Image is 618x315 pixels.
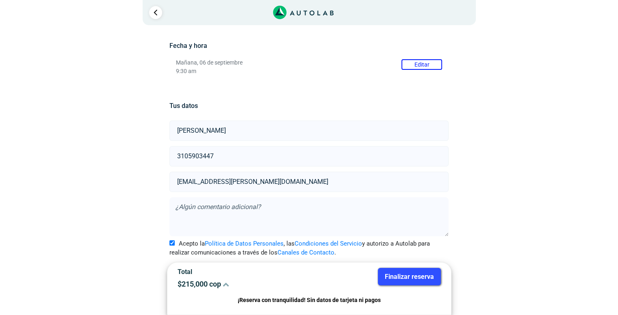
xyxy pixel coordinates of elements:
[169,172,449,192] input: Correo electrónico
[169,240,175,246] input: Acepto laPolítica de Datos Personales, lasCondiciones del Servicioy autorizo a Autolab para reali...
[169,42,449,50] h5: Fecha y hora
[176,68,442,75] p: 9:30 am
[169,102,449,110] h5: Tus datos
[169,239,449,257] label: Acepto la , las y autorizo a Autolab para realizar comunicaciones a través de los .
[295,240,362,247] a: Condiciones del Servicio
[178,268,303,276] p: Total
[169,146,449,166] input: Celular
[278,249,334,256] a: Canales de Contacto
[178,296,441,305] p: ¡Reserva con tranquilidad! Sin datos de tarjeta ni pagos
[378,268,441,285] button: Finalizar reserva
[169,121,449,141] input: Nombre y apellido
[205,240,284,247] a: Política de Datos Personales
[401,59,442,70] button: Editar
[178,280,303,288] p: $ 215,000 cop
[273,8,334,16] a: Link al sitio de autolab
[149,6,162,19] a: Ir al paso anterior
[176,59,442,66] p: Mañana, 06 de septiembre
